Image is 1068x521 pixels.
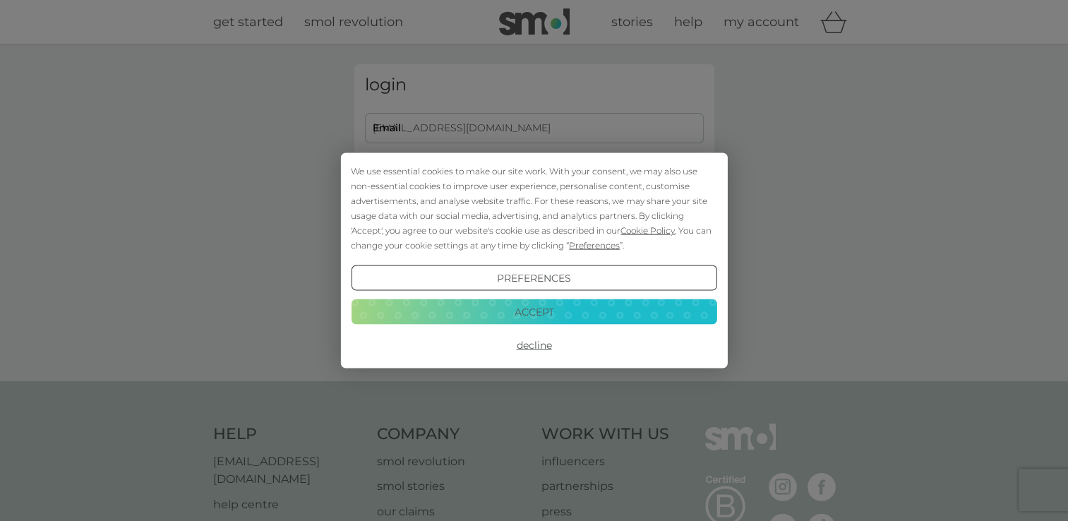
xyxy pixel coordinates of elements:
[620,225,675,236] span: Cookie Policy
[351,164,716,253] div: We use essential cookies to make our site work. With your consent, we may also use non-essential ...
[351,299,716,324] button: Accept
[351,265,716,291] button: Preferences
[569,240,620,251] span: Preferences
[351,333,716,358] button: Decline
[340,153,727,369] div: Cookie Consent Prompt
